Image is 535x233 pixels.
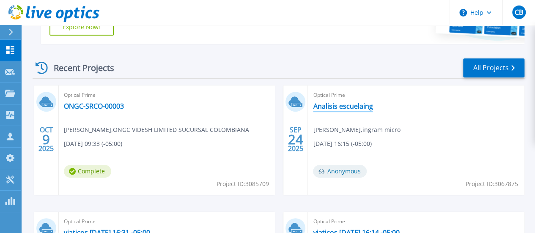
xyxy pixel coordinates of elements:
span: CB [514,9,523,16]
a: ONGC-SRCO-00003 [64,102,124,110]
span: [PERSON_NAME] , ONGC VIDESH LIMITED SUCURSAL COLOMBIANA [64,125,249,134]
div: SEP 2025 [288,124,304,155]
span: Project ID: 3067875 [466,179,518,189]
span: Optical Prime [64,217,270,226]
span: Complete [64,165,111,178]
span: Optical Prime [313,217,519,226]
span: [DATE] 16:15 (-05:00) [313,139,371,148]
a: Analisis escuelaing [313,102,373,110]
span: Optical Prime [313,90,519,100]
span: Project ID: 3085709 [216,179,269,189]
div: Recent Projects [33,58,126,78]
a: Explore Now! [49,19,114,36]
span: 9 [42,136,50,143]
span: [PERSON_NAME] , ingram micro [313,125,400,134]
div: OCT 2025 [38,124,54,155]
span: 24 [288,136,303,143]
span: [DATE] 09:33 (-05:00) [64,139,122,148]
a: All Projects [463,58,524,77]
span: Optical Prime [64,90,270,100]
span: Anonymous [313,165,367,178]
